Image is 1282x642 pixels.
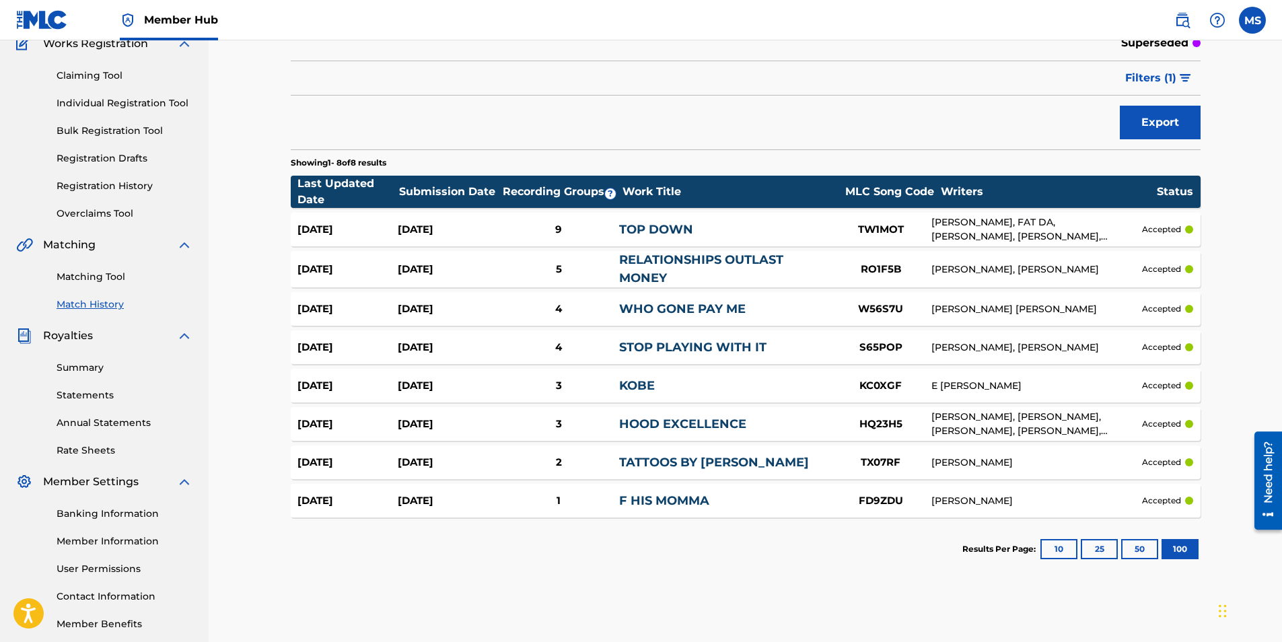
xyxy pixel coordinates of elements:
[1209,12,1225,28] img: help
[57,443,192,458] a: Rate Sheets
[931,302,1143,316] div: [PERSON_NAME] [PERSON_NAME]
[43,36,148,52] span: Works Registration
[398,262,498,277] div: [DATE]
[498,301,618,317] div: 4
[1239,7,1266,34] div: User Menu
[297,340,398,355] div: [DATE]
[1142,380,1181,392] p: accepted
[1142,303,1181,315] p: accepted
[57,388,192,402] a: Statements
[1244,427,1282,535] iframe: Resource Center
[176,36,192,52] img: expand
[398,301,498,317] div: [DATE]
[398,455,498,470] div: [DATE]
[830,455,931,470] div: TX07RF
[605,188,616,199] span: ?
[43,328,93,344] span: Royalties
[1204,7,1231,34] div: Help
[57,124,192,138] a: Bulk Registration Tool
[619,222,693,237] a: TOP DOWN
[57,562,192,576] a: User Permissions
[1219,591,1227,631] div: Drag
[1142,495,1181,507] p: accepted
[57,207,192,221] a: Overclaims Tool
[1180,74,1191,82] img: filter
[57,361,192,375] a: Summary
[398,340,498,355] div: [DATE]
[830,493,931,509] div: FD9ZDU
[57,151,192,166] a: Registration Drafts
[1162,539,1199,559] button: 100
[297,493,398,509] div: [DATE]
[498,222,618,238] div: 9
[398,222,498,238] div: [DATE]
[176,474,192,490] img: expand
[1142,341,1181,353] p: accepted
[144,12,218,28] span: Member Hub
[1142,263,1181,275] p: accepted
[622,184,838,200] div: Work Title
[619,417,746,431] a: HOOD EXCELLENCE
[291,157,386,169] p: Showing 1 - 8 of 8 results
[498,378,618,394] div: 3
[1125,70,1176,86] span: Filters ( 1 )
[57,534,192,548] a: Member Information
[619,455,809,470] a: TATTOOS BY [PERSON_NAME]
[16,328,32,344] img: Royalties
[297,301,398,317] div: [DATE]
[57,179,192,193] a: Registration History
[1142,223,1181,236] p: accepted
[931,215,1143,244] div: [PERSON_NAME], FAT DA, [PERSON_NAME], [PERSON_NAME], [PERSON_NAME]
[830,378,931,394] div: KC0XGF
[830,340,931,355] div: S65POP
[931,262,1143,277] div: [PERSON_NAME], [PERSON_NAME]
[176,237,192,253] img: expand
[498,455,618,470] div: 2
[57,69,192,83] a: Claiming Tool
[297,262,398,277] div: [DATE]
[1215,577,1282,642] div: Chat Widget
[931,379,1143,393] div: E [PERSON_NAME]
[931,410,1143,438] div: [PERSON_NAME], [PERSON_NAME], [PERSON_NAME], [PERSON_NAME], [PERSON_NAME]
[1040,539,1077,559] button: 10
[297,417,398,432] div: [DATE]
[1120,106,1201,139] button: Export
[619,378,655,393] a: KOBE
[830,262,931,277] div: RO1F5B
[931,456,1143,470] div: [PERSON_NAME]
[57,96,192,110] a: Individual Registration Tool
[498,493,618,509] div: 1
[839,184,940,200] div: MLC Song Code
[57,416,192,430] a: Annual Statements
[498,340,618,355] div: 4
[619,493,709,508] a: F HIS MOMMA
[398,378,498,394] div: [DATE]
[931,341,1143,355] div: [PERSON_NAME], [PERSON_NAME]
[830,222,931,238] div: TW1MOT
[120,12,136,28] img: Top Rightsholder
[1121,539,1158,559] button: 50
[1081,539,1118,559] button: 25
[399,184,500,200] div: Submission Date
[1169,7,1196,34] a: Public Search
[830,417,931,432] div: HQ23H5
[57,617,192,631] a: Member Benefits
[297,455,398,470] div: [DATE]
[16,474,32,490] img: Member Settings
[962,543,1039,555] p: Results Per Page:
[941,184,1156,200] div: Writers
[57,507,192,521] a: Banking Information
[16,36,34,52] img: Works Registration
[1142,456,1181,468] p: accepted
[1117,61,1201,95] button: Filters (1)
[619,252,783,285] a: RELATIONSHIPS OUTLAST MONEY
[619,340,767,355] a: STOP PLAYING WITH IT
[57,297,192,312] a: Match History
[57,590,192,604] a: Contact Information
[297,176,398,208] div: Last Updated Date
[16,237,33,253] img: Matching
[1157,184,1193,200] div: Status
[398,493,498,509] div: [DATE]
